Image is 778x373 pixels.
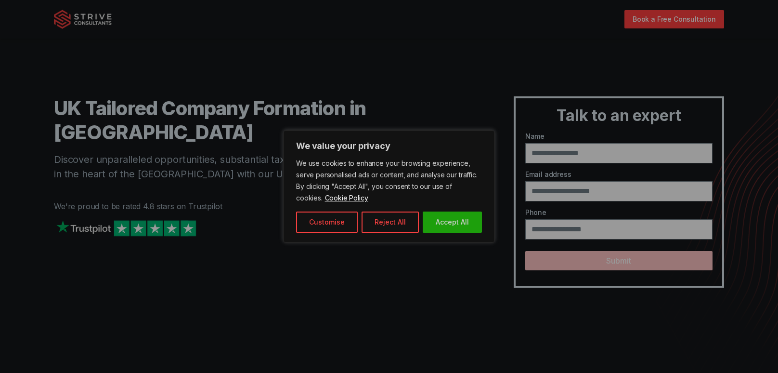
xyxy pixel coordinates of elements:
div: We value your privacy [283,130,495,243]
p: We value your privacy [296,140,482,152]
button: Accept All [423,212,482,233]
a: Cookie Policy [324,193,369,202]
button: Reject All [362,212,419,233]
button: Customise [296,212,358,233]
p: We use cookies to enhance your browsing experience, serve personalised ads or content, and analys... [296,158,482,204]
